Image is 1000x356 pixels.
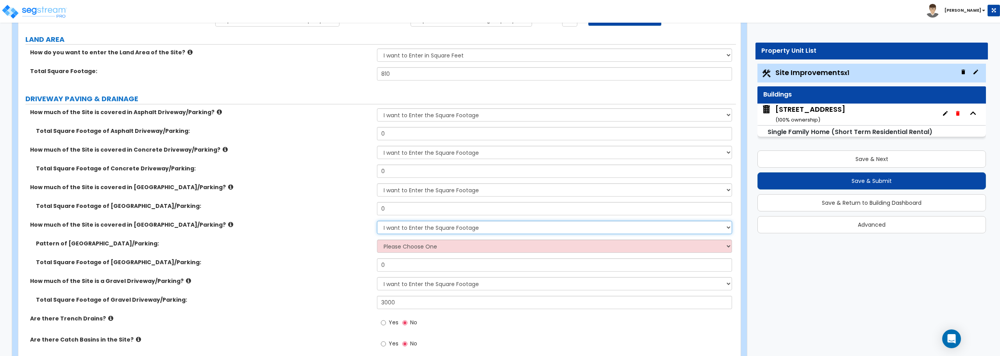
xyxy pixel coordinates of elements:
[775,116,820,123] small: ( 100 % ownership)
[775,104,845,124] div: [STREET_ADDRESS]
[30,67,371,75] label: Total Square Footage:
[768,127,932,136] small: Single Family Home (Short Term Residential Rental)
[942,329,961,348] div: Open Intercom Messenger
[25,34,736,45] label: LAND AREA
[402,318,407,327] input: No
[763,90,980,99] div: Buildings
[761,104,845,124] span: 5284 S 118th Rd
[926,4,939,18] img: avatar.png
[30,48,371,56] label: How do you want to enter the Land Area of the Site?
[761,68,771,79] img: Construction.png
[757,194,986,211] button: Save & Return to Building Dashboard
[36,296,371,304] label: Total Square Footage of Gravel Driveway/Parking:
[36,127,371,135] label: Total Square Footage of Asphalt Driveway/Parking:
[217,109,222,115] i: click for more info!
[945,7,981,13] b: [PERSON_NAME]
[402,340,407,348] input: No
[30,315,371,322] label: Are there Trench Drains?
[761,104,771,114] img: building.svg
[30,277,371,285] label: How much of the Site is a Gravel Driveway/Parking?
[389,340,398,347] span: Yes
[36,258,371,266] label: Total Square Footage of [GEOGRAPHIC_DATA]/Parking:
[30,221,371,229] label: How much of the Site is covered in [GEOGRAPHIC_DATA]/Parking?
[389,318,398,326] span: Yes
[757,150,986,168] button: Save & Next
[381,340,386,348] input: Yes
[761,47,982,55] div: Property Unit List
[593,16,652,23] span: Download Takeoff Guide
[1,4,68,20] img: logo_pro_r.png
[30,146,371,154] label: How much of the Site is covered in Concrete Driveway/Parking?
[381,318,386,327] input: Yes
[30,108,371,116] label: How much of the Site is covered in Asphalt Driveway/Parking?
[108,315,113,321] i: click for more info!
[136,336,141,342] i: click for more info!
[228,222,233,227] i: click for more info!
[36,202,371,210] label: Total Square Footage of [GEOGRAPHIC_DATA]/Parking:
[187,49,193,55] i: click for more info!
[25,94,736,104] label: DRIVEWAY PAVING & DRAINAGE
[775,68,849,77] span: Site Improvements
[186,278,191,284] i: click for more info!
[410,318,417,326] span: No
[30,336,371,343] label: Are there Catch Basins in the Site?
[223,147,228,152] i: click for more info!
[228,184,233,190] i: click for more info!
[844,69,849,77] small: x1
[36,240,371,247] label: Pattern of [GEOGRAPHIC_DATA]/Parking:
[30,183,371,191] label: How much of the Site is covered in [GEOGRAPHIC_DATA]/Parking?
[757,172,986,190] button: Save & Submit
[36,165,371,172] label: Total Square Footage of Concrete Driveway/Parking:
[757,216,986,233] button: Advanced
[410,340,417,347] span: No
